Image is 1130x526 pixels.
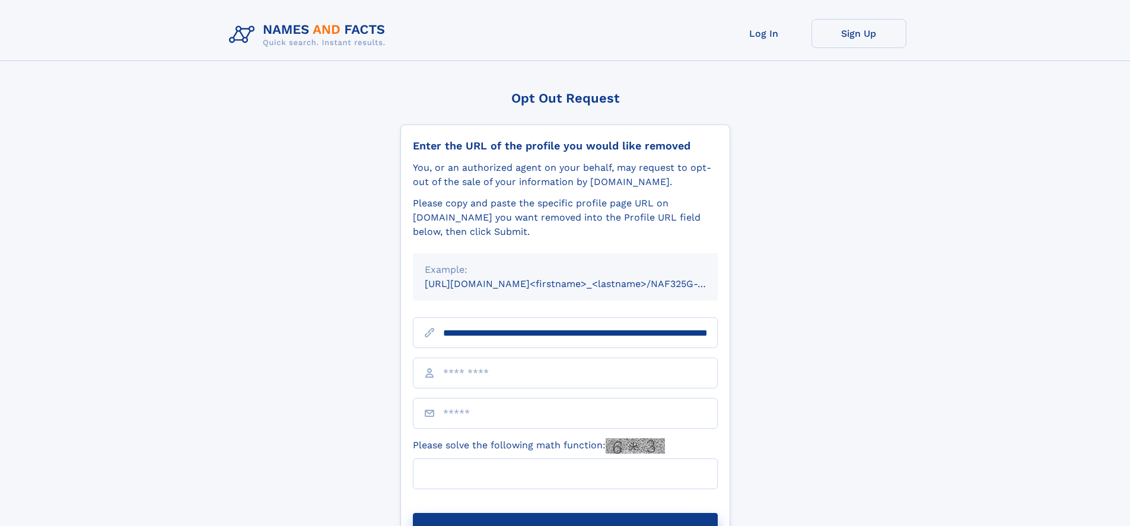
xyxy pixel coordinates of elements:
[413,139,718,152] div: Enter the URL of the profile you would like removed
[717,19,811,48] a: Log In
[224,19,395,51] img: Logo Names and Facts
[425,278,740,289] small: [URL][DOMAIN_NAME]<firstname>_<lastname>/NAF325G-xxxxxxxx
[413,438,665,454] label: Please solve the following math function:
[425,263,706,277] div: Example:
[413,161,718,189] div: You, or an authorized agent on your behalf, may request to opt-out of the sale of your informatio...
[413,196,718,239] div: Please copy and paste the specific profile page URL on [DOMAIN_NAME] you want removed into the Pr...
[811,19,906,48] a: Sign Up
[400,91,730,106] div: Opt Out Request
